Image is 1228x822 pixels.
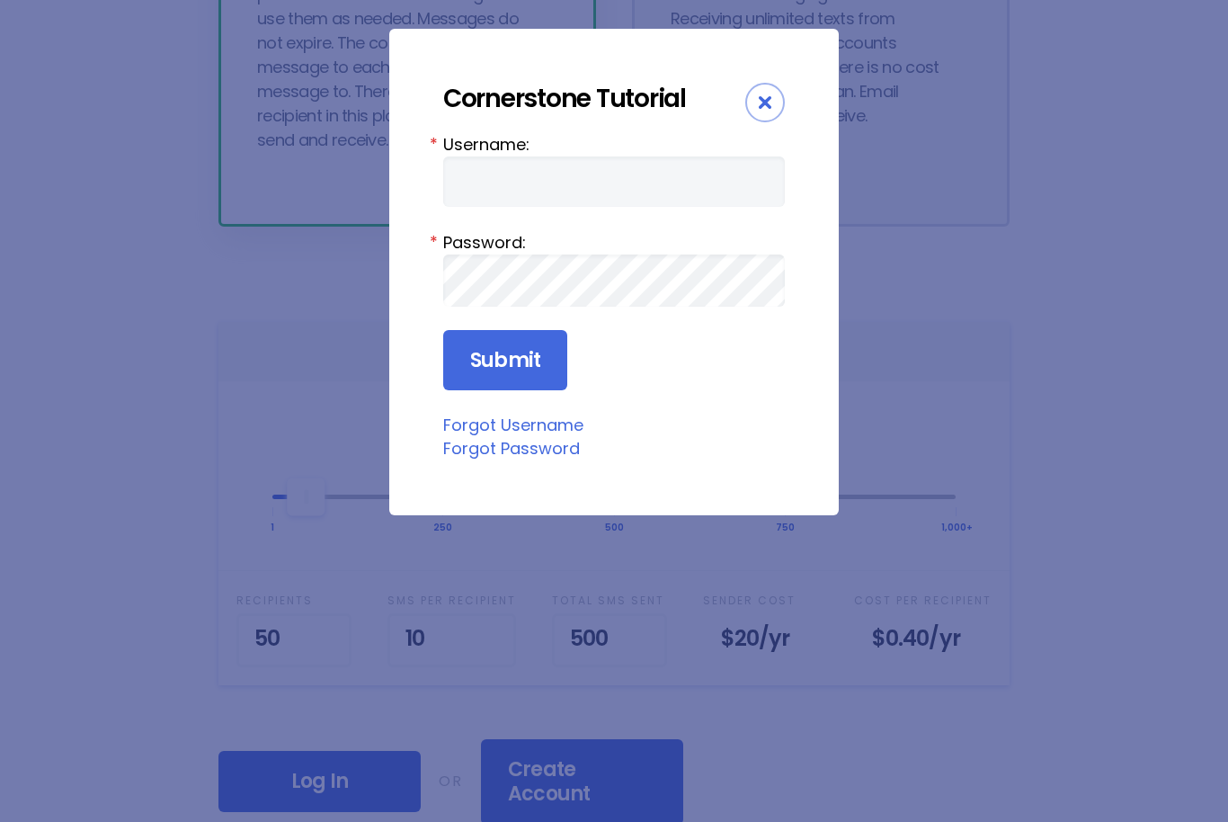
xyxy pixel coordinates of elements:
a: Forgot Username [443,414,583,436]
div: Cornerstone Tutorial [443,83,745,114]
div: Close [745,83,785,122]
label: Password: [443,230,785,255]
a: Forgot Password [443,437,580,460]
label: Username: [443,132,785,156]
input: Submit [443,330,567,391]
